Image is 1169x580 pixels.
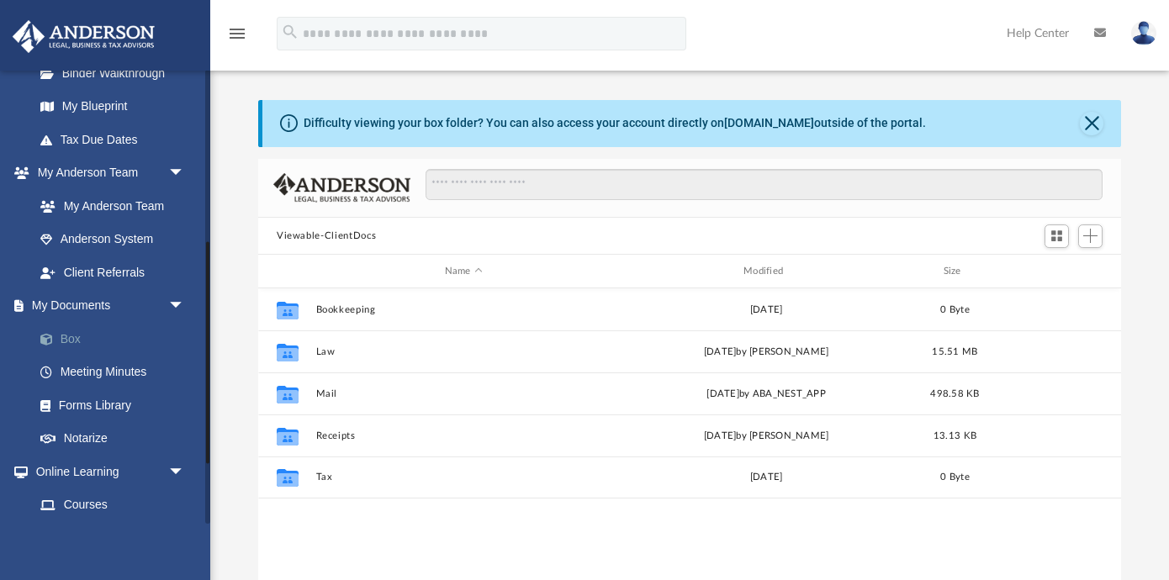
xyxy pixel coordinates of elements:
a: Courses [24,488,202,522]
a: Box [24,322,210,356]
a: Meeting Minutes [24,356,210,389]
a: My Blueprint [24,90,202,124]
span: 0 Byte [940,472,970,482]
button: Bookkeeping [316,304,611,315]
div: [DATE] by ABA_NEST_APP [619,387,914,402]
div: [DATE] [619,470,914,485]
i: menu [227,24,247,44]
a: Client Referrals [24,256,202,289]
a: My Anderson Team [24,189,193,223]
span: 0 Byte [940,305,970,314]
a: menu [227,32,247,44]
div: Modified [618,264,914,279]
span: arrow_drop_down [168,156,202,191]
img: Anderson Advisors Platinum Portal [8,20,160,53]
div: [DATE] by [PERSON_NAME] [619,429,914,444]
a: My Anderson Teamarrow_drop_down [12,156,202,190]
div: [DATE] by [PERSON_NAME] [619,345,914,360]
a: [DOMAIN_NAME] [724,116,814,129]
div: Name [315,264,611,279]
button: Close [1080,112,1103,135]
a: My Documentsarrow_drop_down [12,289,210,323]
a: Tax Due Dates [24,123,210,156]
a: Forms Library [24,388,202,422]
a: Notarize [24,422,210,456]
button: Add [1078,224,1103,248]
button: Tax [316,472,611,483]
div: Size [922,264,989,279]
a: Online Learningarrow_drop_down [12,455,202,488]
button: Mail [316,388,611,399]
button: Switch to Grid View [1045,224,1070,248]
div: Difficulty viewing your box folder? You can also access your account directly on outside of the p... [304,114,926,132]
span: arrow_drop_down [168,455,202,489]
a: Anderson System [24,223,202,256]
button: Viewable-ClientDocs [277,229,376,244]
button: Law [316,346,611,357]
i: search [281,23,299,41]
div: [DATE] [619,303,914,318]
span: 13.13 KB [934,431,976,440]
input: Search files and folders [426,169,1103,201]
img: User Pic [1131,21,1156,45]
span: arrow_drop_down [168,289,202,324]
button: Receipts [316,430,611,441]
span: 15.51 MB [932,347,977,356]
div: id [266,264,308,279]
div: id [996,264,1113,279]
a: Video Training [24,521,193,555]
a: Binder Walkthrough [24,56,210,90]
span: 498.58 KB [930,389,979,398]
